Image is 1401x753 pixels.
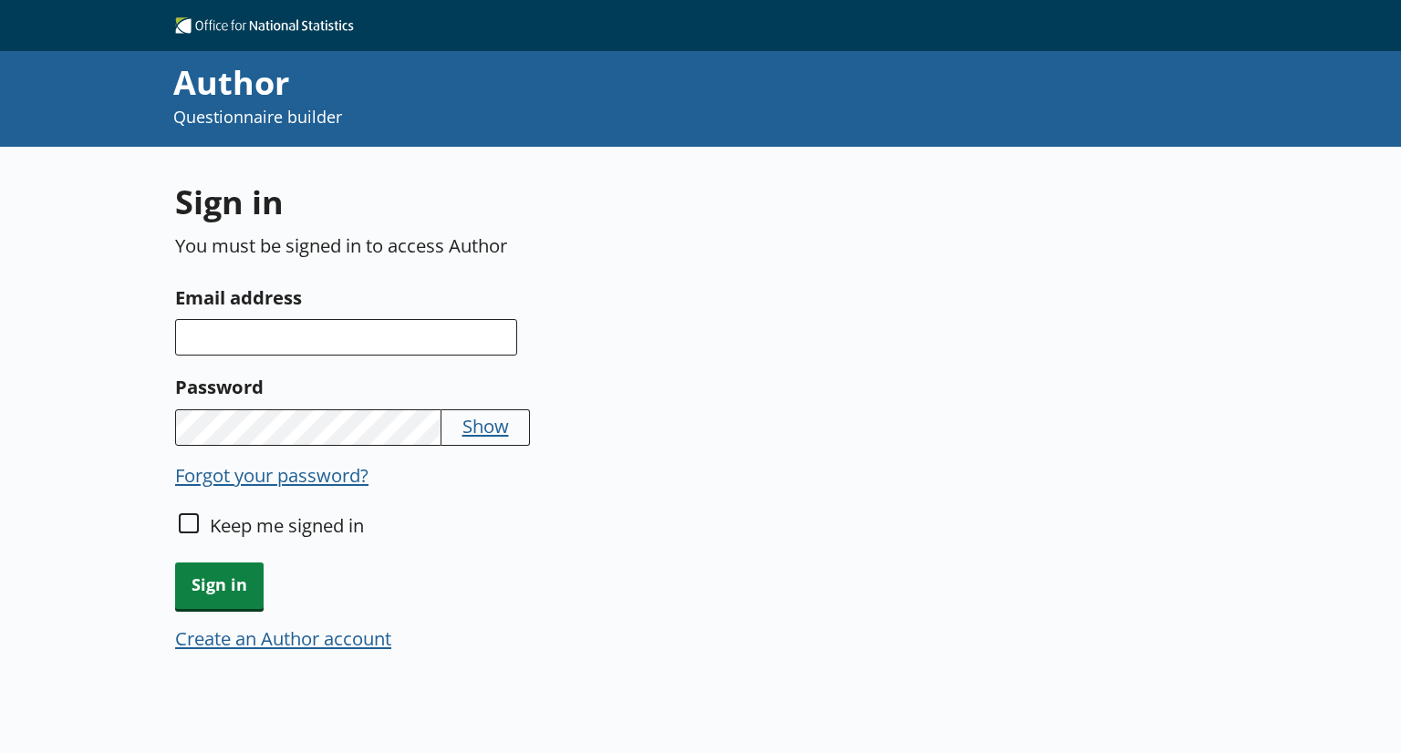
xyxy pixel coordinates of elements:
button: Forgot your password? [175,462,368,488]
button: Show [462,413,509,438]
h1: Sign in [175,180,862,224]
button: Sign in [175,562,264,609]
label: Keep me signed in [210,512,364,538]
p: Questionnaire builder [173,106,938,129]
p: You must be signed in to access Author [175,232,862,258]
button: Create an Author account [175,625,391,651]
div: Author [173,60,938,106]
label: Email address [175,283,862,312]
label: Password [175,372,862,401]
